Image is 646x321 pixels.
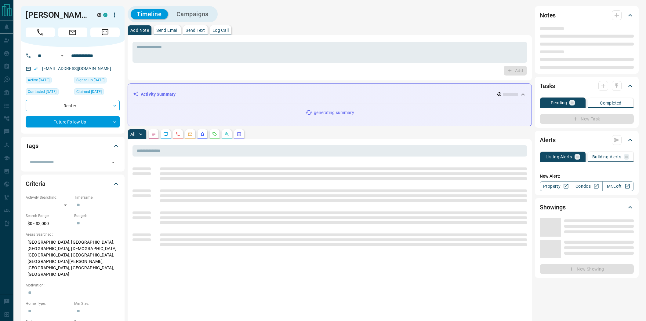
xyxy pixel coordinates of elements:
p: Actively Searching: [26,195,71,200]
p: Search Range: [26,213,71,219]
span: Claimed [DATE] [76,89,102,95]
p: Send Text [186,28,205,32]
svg: Listing Alerts [200,132,205,137]
p: New Alert: [540,173,634,179]
svg: Calls [176,132,180,137]
a: Property [540,181,571,191]
span: Message [90,28,120,37]
a: Condos [571,181,602,191]
div: Sun Sep 15 2019 [74,77,120,85]
span: Active [DATE] [28,77,49,83]
div: Criteria [26,176,120,191]
div: Future Follow Up [26,116,120,127]
p: Add Note [130,28,149,32]
p: generating summary [314,109,354,116]
button: Timeline [131,9,168,19]
h2: Alerts [540,135,556,145]
p: Log Call [212,28,229,32]
svg: Agent Actions [237,132,241,137]
p: Pending [551,101,567,105]
div: Tue Nov 26 2024 [26,88,71,97]
p: Min Size: [74,301,120,306]
p: Activity Summary [141,91,176,98]
svg: Opportunities [224,132,229,137]
h2: Notes [540,10,556,20]
svg: Requests [212,132,217,137]
button: Open [59,52,66,59]
div: Showings [540,200,634,215]
p: Completed [600,101,622,105]
span: Email [58,28,87,37]
p: All [130,132,135,136]
h1: [PERSON_NAME] [26,10,88,20]
h2: Tasks [540,81,555,91]
div: Alerts [540,133,634,147]
p: [GEOGRAPHIC_DATA], [GEOGRAPHIC_DATA], [GEOGRAPHIC_DATA], [DEMOGRAPHIC_DATA][GEOGRAPHIC_DATA], [GE... [26,237,120,279]
div: Tags [26,138,120,153]
svg: Notes [151,132,156,137]
div: Activity Summary [133,89,527,100]
h2: Showings [540,202,566,212]
button: Campaigns [170,9,215,19]
h2: Tags [26,141,38,151]
div: mrloft.ca [97,13,101,17]
button: Open [109,158,118,167]
div: Tue Feb 01 2022 [74,88,120,97]
a: Mr.Loft [602,181,634,191]
h2: Criteria [26,179,45,189]
p: Budget: [74,213,120,219]
p: Send Email [156,28,178,32]
a: [EMAIL_ADDRESS][DOMAIN_NAME] [42,66,111,71]
svg: Emails [188,132,193,137]
div: Tue Aug 05 2025 [26,77,71,85]
p: $0 - $3,000 [26,219,71,229]
p: Home Type: [26,301,71,306]
p: Motivation: [26,282,120,288]
span: Call [26,28,55,37]
div: Renter [26,100,120,111]
p: Areas Searched: [26,232,120,237]
svg: Email Verified [34,67,38,71]
div: Tasks [540,79,634,93]
div: condos.ca [103,13,107,17]
p: Building Alerts [592,155,621,159]
span: Signed up [DATE] [76,77,104,83]
p: Timeframe: [74,195,120,200]
div: Notes [540,8,634,23]
span: Contacted [DATE] [28,89,56,95]
svg: Lead Browsing Activity [163,132,168,137]
p: Listing Alerts [546,155,572,159]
